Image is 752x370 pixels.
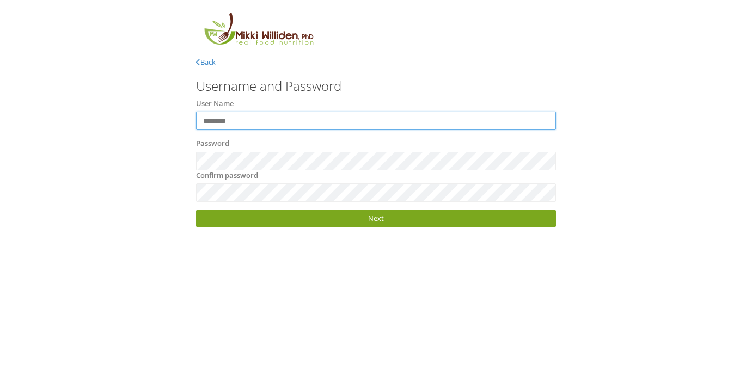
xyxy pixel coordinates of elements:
label: Confirm password [196,170,258,181]
a: Back [196,57,216,67]
label: Password [196,138,229,149]
label: User Name [196,98,234,109]
a: Next [196,210,556,227]
img: MikkiLogoMain.png [196,11,320,52]
h3: Username and Password [196,79,556,93]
